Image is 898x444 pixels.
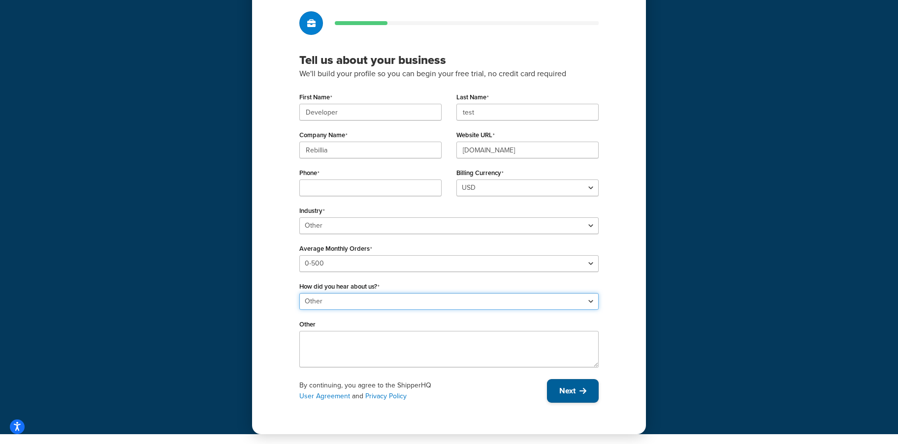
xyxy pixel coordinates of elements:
[365,391,407,401] a: Privacy Policy
[299,321,316,328] label: Other
[456,93,489,101] label: Last Name
[299,53,599,67] h3: Tell us about your business
[456,169,504,177] label: Billing Currency
[299,93,332,101] label: First Name
[299,380,547,402] div: By continuing, you agree to the ShipperHQ and
[547,379,599,403] button: Next
[299,283,380,291] label: How did you hear about us?
[559,385,576,396] span: Next
[299,67,599,80] p: We'll build your profile so you can begin your free trial, no credit card required
[299,391,350,401] a: User Agreement
[299,245,372,253] label: Average Monthly Orders
[299,207,325,215] label: Industry
[299,131,348,139] label: Company Name
[456,131,495,139] label: Website URL
[299,169,320,177] label: Phone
